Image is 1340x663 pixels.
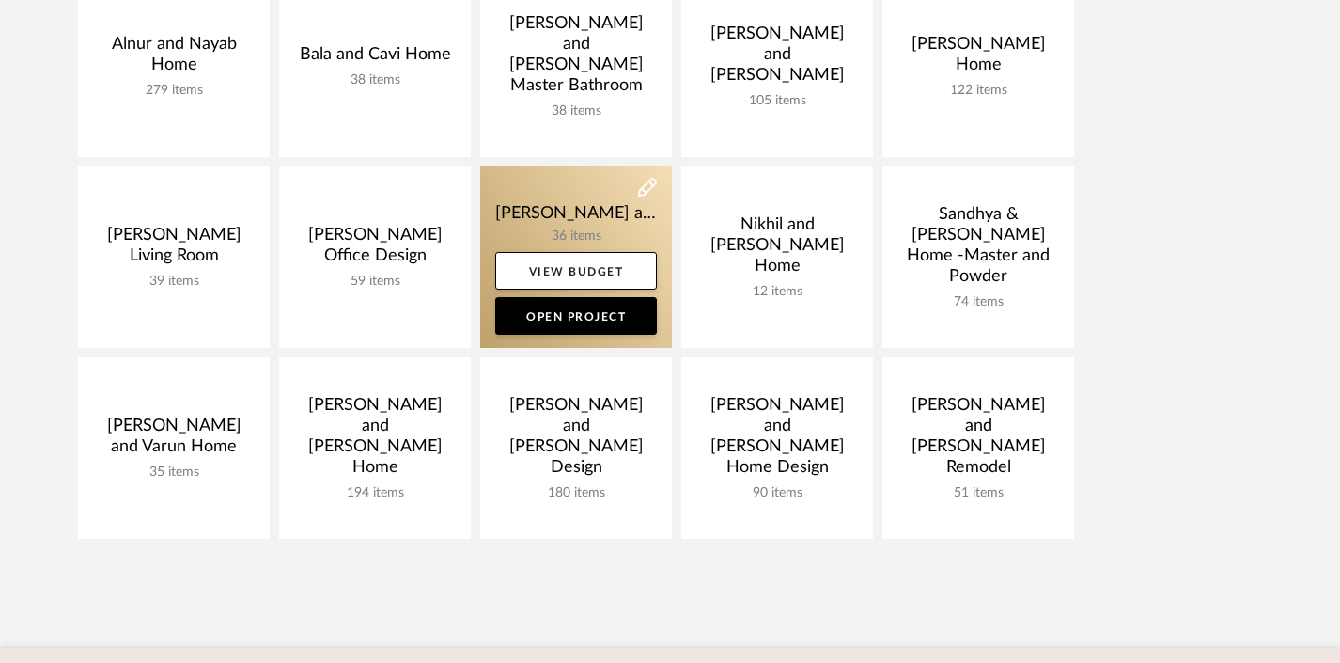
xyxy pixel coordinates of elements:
[897,294,1059,310] div: 74 items
[696,93,858,109] div: 105 items
[897,485,1059,501] div: 51 items
[294,72,456,88] div: 38 items
[93,225,255,274] div: [PERSON_NAME] Living Room
[495,103,657,119] div: 38 items
[495,13,657,103] div: [PERSON_NAME] and [PERSON_NAME] Master Bathroom
[696,214,858,284] div: Nikhil and [PERSON_NAME] Home
[495,395,657,485] div: [PERSON_NAME] and [PERSON_NAME] Design
[294,44,456,72] div: Bala and Cavi Home
[93,465,255,481] div: 35 items
[294,274,456,290] div: 59 items
[294,485,456,501] div: 194 items
[696,284,858,300] div: 12 items
[93,83,255,99] div: 279 items
[495,297,657,335] a: Open Project
[897,395,1059,485] div: [PERSON_NAME] and [PERSON_NAME] Remodel
[495,485,657,501] div: 180 items
[93,416,255,465] div: [PERSON_NAME] and Varun Home
[696,24,858,93] div: [PERSON_NAME] and [PERSON_NAME]
[897,83,1059,99] div: 122 items
[294,395,456,485] div: [PERSON_NAME] and [PERSON_NAME] Home
[696,485,858,501] div: 90 items
[696,395,858,485] div: [PERSON_NAME] and [PERSON_NAME] Home Design
[93,34,255,83] div: Alnur and Nayab Home
[495,252,657,290] a: View Budget
[294,225,456,274] div: [PERSON_NAME] Office Design
[93,274,255,290] div: 39 items
[897,204,1059,294] div: Sandhya & [PERSON_NAME] Home -Master and Powder
[897,34,1059,83] div: [PERSON_NAME] Home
